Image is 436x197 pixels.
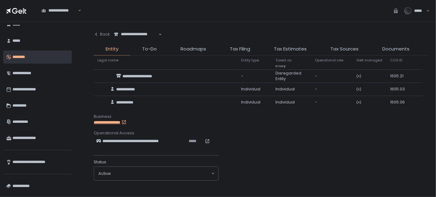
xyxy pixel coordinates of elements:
[111,171,211,177] input: Search for option
[275,70,307,82] div: Disregarded Entity
[241,86,268,92] div: Individual
[315,99,349,105] div: -
[275,99,307,105] div: Individual
[390,73,411,79] div: 1605.21
[315,58,343,63] span: Operational role
[142,46,157,53] span: To-Do
[230,46,250,53] span: Tax Filing
[37,4,81,17] div: Search for option
[390,99,411,105] div: 1605.06
[97,58,118,63] span: Legal name
[114,37,158,43] input: Search for option
[241,99,268,105] div: Individual
[110,28,162,41] div: Search for option
[94,159,106,165] span: Status
[94,114,427,119] div: Business
[315,86,349,92] div: -
[94,31,110,37] div: Back
[94,28,110,41] button: Back
[315,73,349,79] div: -
[42,13,77,20] input: Search for option
[330,46,359,53] span: Tax Sources
[181,46,206,53] span: Roadmaps
[98,171,111,176] span: active
[94,130,427,136] div: Operational Access
[275,58,292,63] span: Taxed as
[106,46,118,53] span: Entity
[274,46,307,53] span: Tax Estimates
[94,167,218,180] div: Search for option
[241,58,259,63] span: Entity type
[382,46,409,53] span: Documents
[275,86,307,92] div: Individual
[390,58,402,63] span: CCH ID
[241,73,268,79] div: -
[356,58,382,63] span: Gelt managed
[390,86,411,92] div: 1605.03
